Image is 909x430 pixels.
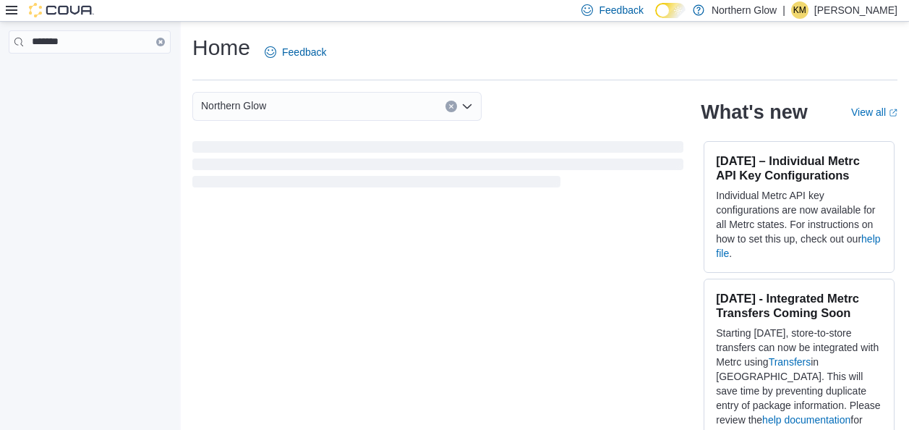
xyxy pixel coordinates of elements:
a: Transfers [769,356,811,368]
span: Loading [192,144,683,190]
p: Individual Metrc API key configurations are now available for all Metrc states. For instructions ... [716,188,882,261]
span: Northern Glow [201,97,266,114]
a: View allExternal link [851,106,897,118]
button: Clear input [156,38,165,46]
span: Feedback [599,3,643,17]
p: | [782,1,785,19]
input: Dark Mode [655,3,686,18]
h3: [DATE] - Integrated Metrc Transfers Coming Soon [716,291,882,320]
a: Feedback [259,38,332,67]
svg: External link [889,109,897,117]
h3: [DATE] – Individual Metrc API Key Configurations [716,153,882,182]
span: Dark Mode [655,18,656,19]
h1: Home [192,33,250,62]
p: [PERSON_NAME] [814,1,897,19]
span: Feedback [282,45,326,59]
span: KM [793,1,806,19]
button: Open list of options [461,101,473,112]
h2: What's new [701,101,807,124]
a: help file [716,233,880,259]
button: Clear input [445,101,457,112]
p: Northern Glow [712,1,777,19]
nav: Complex example [9,56,171,91]
div: Krista Maitland [791,1,808,19]
img: Cova [29,3,94,17]
a: help documentation [762,414,850,426]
